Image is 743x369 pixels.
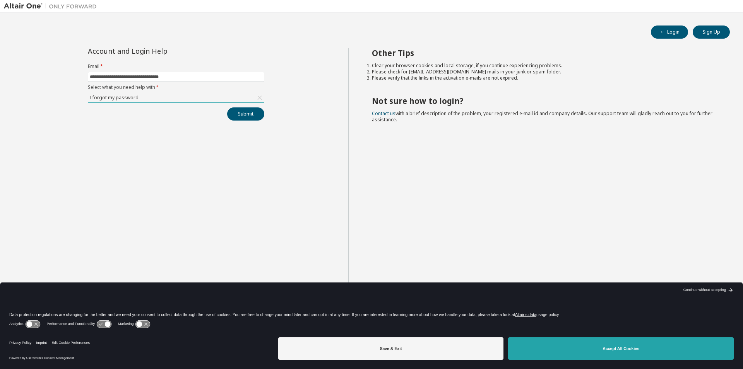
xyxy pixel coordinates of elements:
[88,63,264,70] label: Email
[372,63,716,69] li: Clear your browser cookies and local storage, if you continue experiencing problems.
[227,107,264,121] button: Submit
[372,48,716,58] h2: Other Tips
[88,48,229,54] div: Account and Login Help
[372,69,716,75] li: Please check for [EMAIL_ADDRESS][DOMAIN_NAME] mails in your junk or spam folder.
[372,110,712,123] span: with a brief description of the problem, your registered e-mail id and company details. Our suppo...
[4,2,101,10] img: Altair One
[651,26,688,39] button: Login
[88,84,264,90] label: Select what you need help with
[372,96,716,106] h2: Not sure how to login?
[693,26,730,39] button: Sign Up
[89,94,140,102] div: I forgot my password
[372,110,395,117] a: Contact us
[372,75,716,81] li: Please verify that the links in the activation e-mails are not expired.
[88,93,264,102] div: I forgot my password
